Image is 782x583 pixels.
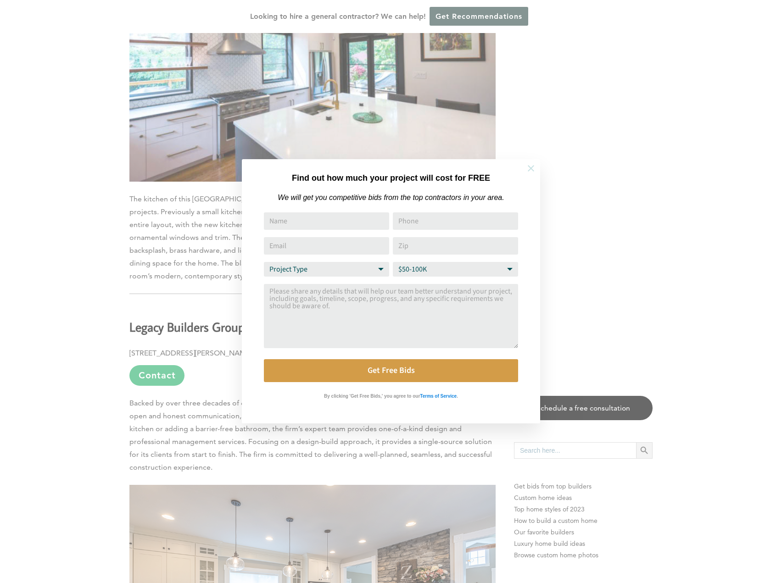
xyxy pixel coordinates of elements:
input: Name [264,212,389,230]
button: Close [515,152,547,184]
a: Terms of Service [420,391,457,399]
select: Project Type [264,262,389,277]
input: Phone [393,212,518,230]
strong: By clicking 'Get Free Bids,' you agree to our [324,394,420,399]
strong: . [457,394,458,399]
button: Get Free Bids [264,359,518,382]
select: Budget Range [393,262,518,277]
textarea: Comment or Message [264,284,518,348]
strong: Terms of Service [420,394,457,399]
strong: Find out how much your project will cost for FREE [292,173,490,183]
em: We will get you competitive bids from the top contractors in your area. [278,194,504,201]
input: Zip [393,237,518,255]
input: Email Address [264,237,389,255]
